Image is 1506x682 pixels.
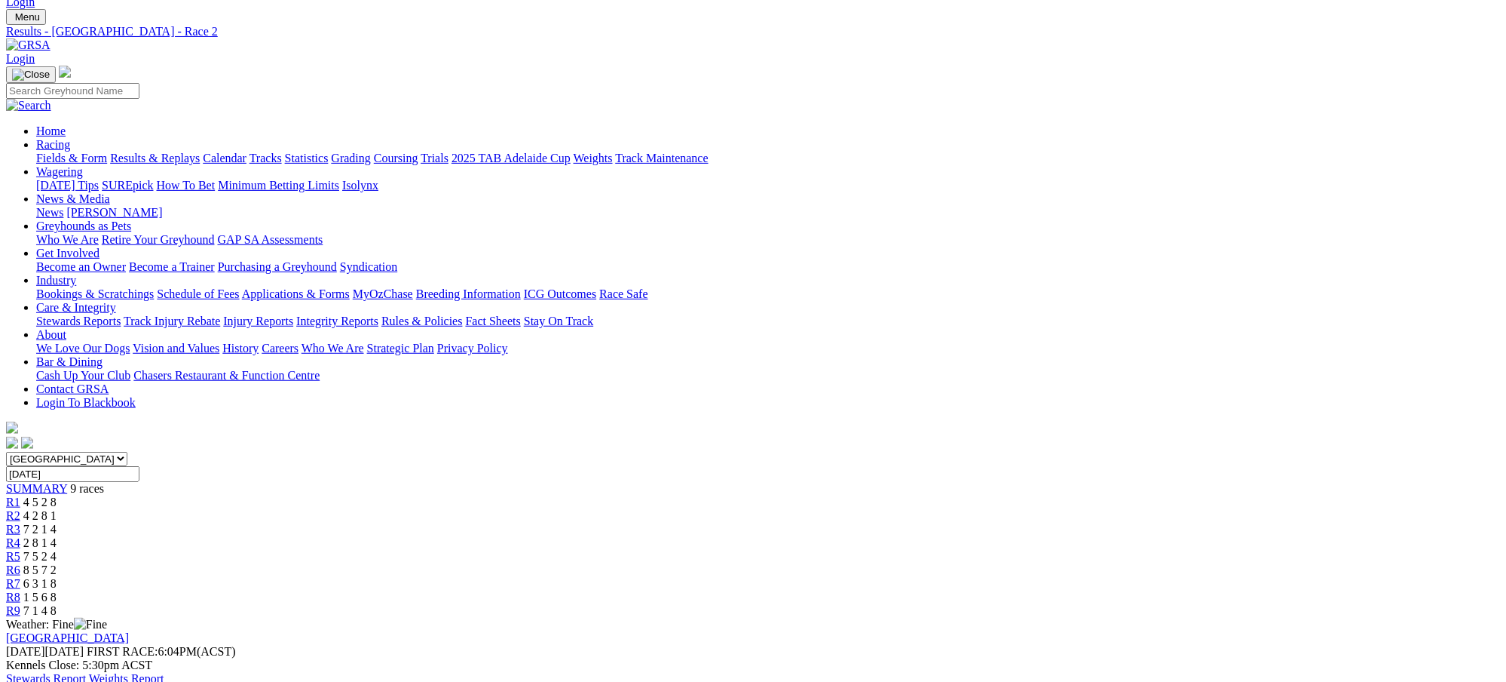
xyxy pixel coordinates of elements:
[524,315,593,327] a: Stay On Track
[524,287,596,300] a: ICG Outcomes
[6,577,20,590] a: R7
[36,206,1500,220] div: News & Media
[302,342,364,355] a: Who We Are
[23,564,57,576] span: 8 5 7 2
[15,11,40,23] span: Menu
[249,152,282,164] a: Tracks
[466,315,521,327] a: Fact Sheets
[437,342,508,355] a: Privacy Policy
[6,66,56,83] button: Toggle navigation
[6,659,1500,672] div: Kennels Close: 5:30pm ACST
[87,645,236,658] span: 6:04PM(ACST)
[353,287,413,300] a: MyOzChase
[36,369,1500,382] div: Bar & Dining
[203,152,246,164] a: Calendar
[599,287,647,300] a: Race Safe
[36,165,83,178] a: Wagering
[285,152,329,164] a: Statistics
[70,482,104,495] span: 9 races
[6,550,20,563] a: R5
[36,220,131,232] a: Greyhounds as Pets
[6,618,107,631] span: Weather: Fine
[340,260,397,273] a: Syndication
[36,287,1500,301] div: Industry
[332,152,371,164] a: Grading
[6,25,1500,38] a: Results - [GEOGRAPHIC_DATA] - Race 2
[262,342,298,355] a: Careers
[416,287,521,300] a: Breeding Information
[157,287,239,300] a: Schedule of Fees
[616,152,709,164] a: Track Maintenance
[421,152,448,164] a: Trials
[21,437,33,449] img: twitter.svg
[36,138,70,151] a: Racing
[6,9,46,25] button: Toggle navigation
[6,422,18,434] img: logo-grsa-white.png
[6,631,129,644] a: [GEOGRAPHIC_DATA]
[6,591,20,604] a: R8
[23,509,57,522] span: 4 2 8 1
[381,315,463,327] a: Rules & Policies
[6,523,20,536] a: R3
[36,152,1500,165] div: Racing
[367,342,434,355] a: Strategic Plan
[451,152,571,164] a: 2025 TAB Adelaide Cup
[36,206,63,219] a: News
[6,482,67,495] a: SUMMARY
[6,466,139,482] input: Select date
[36,315,1500,328] div: Care & Integrity
[223,315,293,327] a: Injury Reports
[218,233,323,246] a: GAP SA Assessments
[36,192,110,205] a: News & Media
[59,66,71,78] img: logo-grsa-white.png
[36,328,66,341] a: About
[296,315,378,327] a: Integrity Reports
[6,437,18,449] img: facebook.svg
[129,260,215,273] a: Become a Trainer
[36,382,109,395] a: Contact GRSA
[6,509,20,522] a: R2
[36,247,99,260] a: Get Involved
[102,233,215,246] a: Retire Your Greyhound
[87,645,158,658] span: FIRST RACE:
[6,536,20,549] a: R4
[36,396,136,409] a: Login To Blackbook
[36,179,99,192] a: [DATE] Tips
[23,577,57,590] span: 6 3 1 8
[124,315,220,327] a: Track Injury Rebate
[218,179,339,192] a: Minimum Betting Limits
[6,52,35,65] a: Login
[374,152,418,164] a: Coursing
[342,179,378,192] a: Isolynx
[23,604,57,617] span: 7 1 4 8
[36,301,116,314] a: Care & Integrity
[6,645,84,658] span: [DATE]
[157,179,216,192] a: How To Bet
[102,179,153,192] a: SUREpick
[6,604,20,617] a: R9
[6,564,20,576] a: R6
[66,206,162,219] a: [PERSON_NAME]
[36,287,154,300] a: Bookings & Scratchings
[6,83,139,99] input: Search
[36,233,1500,247] div: Greyhounds as Pets
[23,591,57,604] span: 1 5 6 8
[36,260,126,273] a: Become an Owner
[6,496,20,508] a: R1
[12,69,50,81] img: Close
[23,496,57,508] span: 4 5 2 8
[36,233,99,246] a: Who We Are
[36,342,1500,355] div: About
[36,274,76,287] a: Industry
[133,342,219,355] a: Vision and Values
[242,287,350,300] a: Applications & Forms
[222,342,259,355] a: History
[36,260,1500,274] div: Get Involved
